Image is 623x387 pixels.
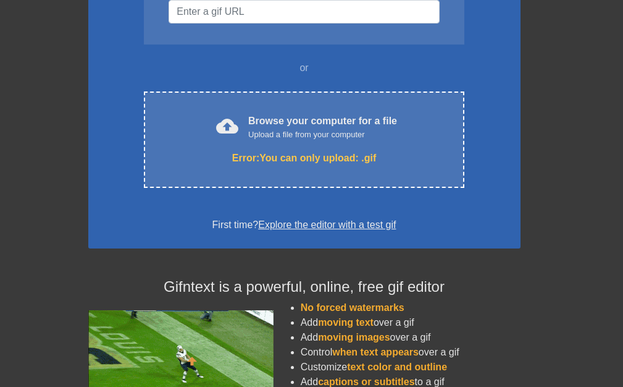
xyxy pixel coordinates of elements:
[301,345,521,360] li: Control over a gif
[120,61,488,75] div: or
[301,315,521,330] li: Add over a gif
[170,151,438,166] div: Error: You can only upload: .gif
[318,317,374,328] span: moving text
[318,376,414,387] span: captions or subtitles
[347,362,447,372] span: text color and outline
[301,302,404,313] span: No forced watermarks
[88,278,521,296] h4: Gifntext is a powerful, online, free gif editor
[301,330,521,345] li: Add over a gif
[248,114,397,141] div: Browse your computer for a file
[104,218,504,232] div: First time?
[258,219,396,230] a: Explore the editor with a test gif
[301,360,521,375] li: Customize
[318,332,390,342] span: moving images
[248,129,397,141] div: Upload a file from your computer
[216,115,238,137] span: cloud_upload
[332,347,419,357] span: when text appears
